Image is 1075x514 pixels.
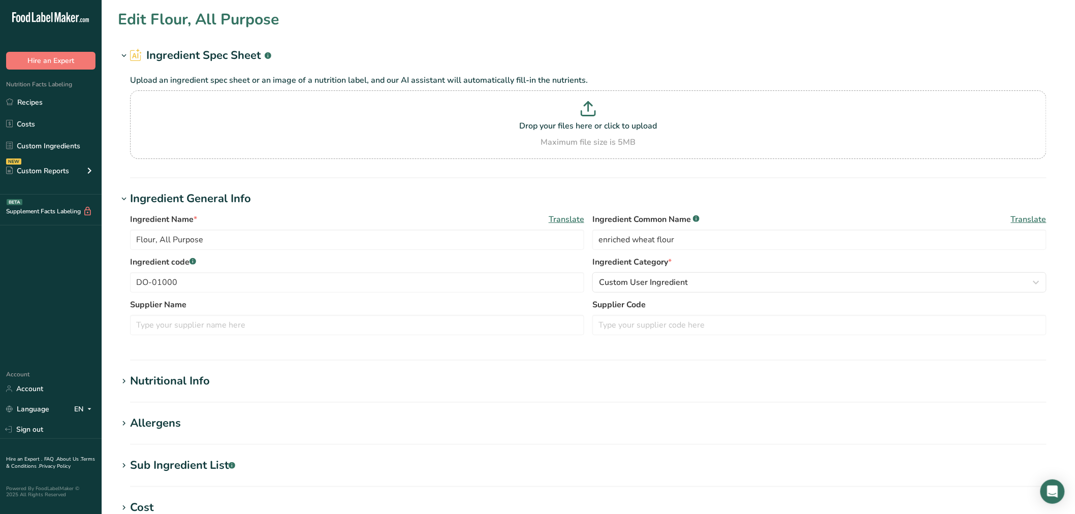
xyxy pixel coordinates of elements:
span: Ingredient Common Name [592,213,700,226]
a: Privacy Policy [39,463,71,470]
h2: Ingredient Spec Sheet [130,47,271,64]
span: Ingredient Name [130,213,197,226]
a: About Us . [56,456,81,463]
div: NEW [6,158,21,165]
span: Translate [549,213,584,226]
div: Allergens [130,415,181,432]
label: Ingredient code [130,256,584,268]
label: Supplier Name [130,299,584,311]
p: Drop your files here or click to upload [133,120,1044,132]
div: Powered By FoodLabelMaker © 2025 All Rights Reserved [6,486,96,498]
div: Maximum file size is 5MB [133,136,1044,148]
div: Ingredient General Info [130,190,251,207]
div: BETA [7,199,22,205]
a: FAQ . [44,456,56,463]
div: Nutritional Info [130,373,210,390]
div: EN [74,403,96,415]
div: Sub Ingredient List [130,457,235,474]
input: Type your supplier name here [130,315,584,335]
input: Type your ingredient code here [130,272,584,293]
span: Translate [1011,213,1047,226]
label: Ingredient Category [592,256,1047,268]
input: Type your supplier code here [592,315,1047,335]
p: Upload an ingredient spec sheet or an image of a nutrition label, and our AI assistant will autom... [130,74,1047,86]
input: Type your ingredient name here [130,230,584,250]
label: Supplier Code [592,299,1047,311]
button: Custom User Ingredient [592,272,1047,293]
input: Type an alternate ingredient name if you have [592,230,1047,250]
div: Custom Reports [6,166,69,176]
span: Custom User Ingredient [599,276,688,288]
a: Language [6,400,49,418]
a: Hire an Expert . [6,456,42,463]
button: Hire an Expert [6,52,96,70]
h1: Edit Flour, All Purpose [118,8,279,31]
a: Terms & Conditions . [6,456,95,470]
div: Open Intercom Messenger [1040,479,1065,504]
